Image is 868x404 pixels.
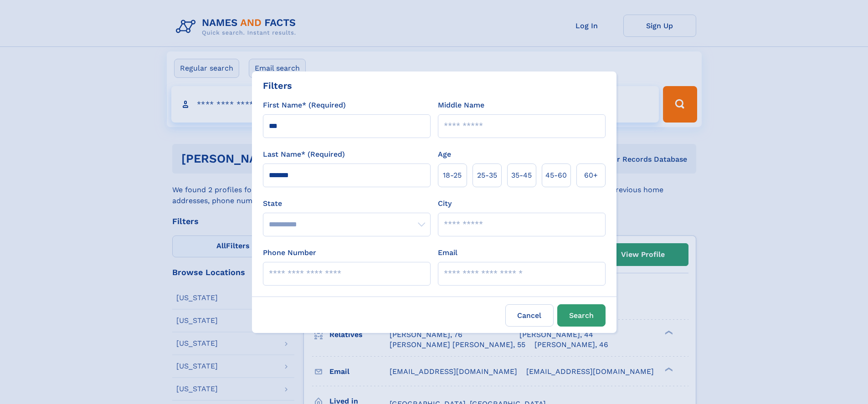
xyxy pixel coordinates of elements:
label: Cancel [505,304,554,327]
span: 60+ [584,170,598,181]
button: Search [557,304,606,327]
span: 18‑25 [443,170,462,181]
label: Last Name* (Required) [263,149,345,160]
span: 25‑35 [477,170,497,181]
label: Phone Number [263,247,316,258]
label: Age [438,149,451,160]
span: 35‑45 [511,170,532,181]
label: First Name* (Required) [263,100,346,111]
label: State [263,198,431,209]
label: Email [438,247,457,258]
label: Middle Name [438,100,484,111]
span: 45‑60 [545,170,567,181]
div: Filters [263,79,292,92]
label: City [438,198,452,209]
